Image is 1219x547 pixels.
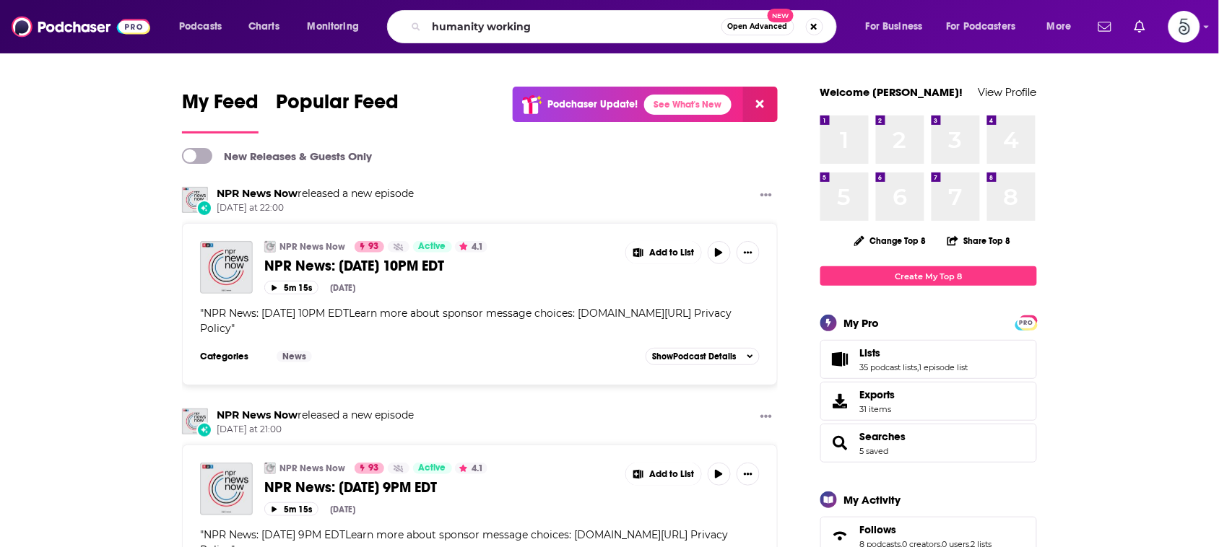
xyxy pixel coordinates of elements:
[276,89,399,134] a: Popular Feed
[844,316,880,330] div: My Pro
[217,408,298,421] a: NPR News Now
[721,18,794,35] button: Open AdvancedNew
[1093,14,1117,39] a: Show notifications dropdown
[820,424,1037,463] span: Searches
[427,15,721,38] input: Search podcasts, credits, & more...
[264,257,615,275] a: NPR News: [DATE] 10PM EDT
[12,13,150,40] img: Podchaser - Follow, Share and Rate Podcasts
[330,283,355,293] div: [DATE]
[264,478,615,496] a: NPR News: [DATE] 9PM EDT
[330,504,355,515] div: [DATE]
[419,240,446,254] span: Active
[860,362,918,372] a: 35 podcast lists
[825,526,854,546] a: Follows
[825,433,854,453] a: Searches
[755,187,778,205] button: Show More Button
[846,232,935,250] button: Change Top 8
[298,15,378,38] button: open menu
[649,248,694,258] span: Add to List
[264,257,444,275] span: NPR News: [DATE] 10PM EDT
[182,408,208,434] img: NPR News Now
[277,351,312,362] a: News
[413,241,452,253] a: Active
[856,15,941,38] button: open menu
[355,241,384,253] a: 93
[455,241,487,253] button: 4.1
[279,241,345,253] a: NPR News Now
[626,241,701,264] button: Show More Button
[1018,317,1035,328] a: PRO
[1129,14,1151,39] a: Show notifications dropdown
[248,17,279,37] span: Charts
[979,85,1037,99] a: View Profile
[768,9,794,22] span: New
[239,15,288,38] a: Charts
[825,349,854,369] a: Lists
[860,430,906,443] a: Searches
[264,478,437,496] span: NPR News: [DATE] 9PM EDT
[217,408,414,422] h3: released a new episode
[755,408,778,426] button: Show More Button
[401,10,851,43] div: Search podcasts, credits, & more...
[737,241,760,264] button: Show More Button
[169,15,240,38] button: open menu
[626,463,701,486] button: Show More Button
[844,493,901,507] div: My Activity
[825,391,854,411] span: Exports
[264,281,318,294] button: 5m 15s
[646,348,760,365] button: ShowPodcast Details
[728,23,788,30] span: Open Advanced
[200,241,253,294] img: NPR News: 09-18-2025 10PM EDT
[217,187,414,201] h3: released a new episode
[419,461,446,476] span: Active
[264,241,276,253] img: NPR News Now
[279,463,345,474] a: NPR News Now
[1047,17,1072,37] span: More
[368,240,378,254] span: 93
[820,85,963,99] a: Welcome [PERSON_NAME]!
[200,351,265,362] h3: Categories
[860,404,895,414] span: 31 items
[947,227,1012,255] button: Share Top 8
[355,463,384,474] a: 93
[1037,15,1090,38] button: open menu
[860,346,968,359] a: Lists
[860,446,889,456] a: 5 saved
[308,17,359,37] span: Monitoring
[644,95,732,115] a: See What's New
[368,461,378,476] span: 93
[264,463,276,474] img: NPR News Now
[548,98,638,110] p: Podchaser Update!
[737,463,760,486] button: Show More Button
[413,463,452,474] a: Active
[200,463,253,515] img: NPR News: 09-18-2025 9PM EDT
[196,422,212,438] div: New Episode
[937,15,1037,38] button: open menu
[866,17,923,37] span: For Business
[200,307,732,335] span: " "
[276,89,399,123] span: Popular Feed
[860,523,992,536] a: Follows
[182,89,259,123] span: My Feed
[264,502,318,516] button: 5m 15s
[860,346,881,359] span: Lists
[820,340,1037,379] span: Lists
[652,351,736,362] span: Show Podcast Details
[919,362,968,372] a: 1 episode list
[217,202,414,214] span: [DATE] at 22:00
[200,307,732,335] span: NPR News: [DATE] 10PM EDTLearn more about sponsor message choices: [DOMAIN_NAME][URL] Privacy Policy
[1018,318,1035,328] span: PRO
[947,17,1016,37] span: For Podcasters
[860,388,895,401] span: Exports
[182,187,208,213] img: NPR News Now
[196,200,212,216] div: New Episode
[1168,11,1200,43] button: Show profile menu
[1168,11,1200,43] img: User Profile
